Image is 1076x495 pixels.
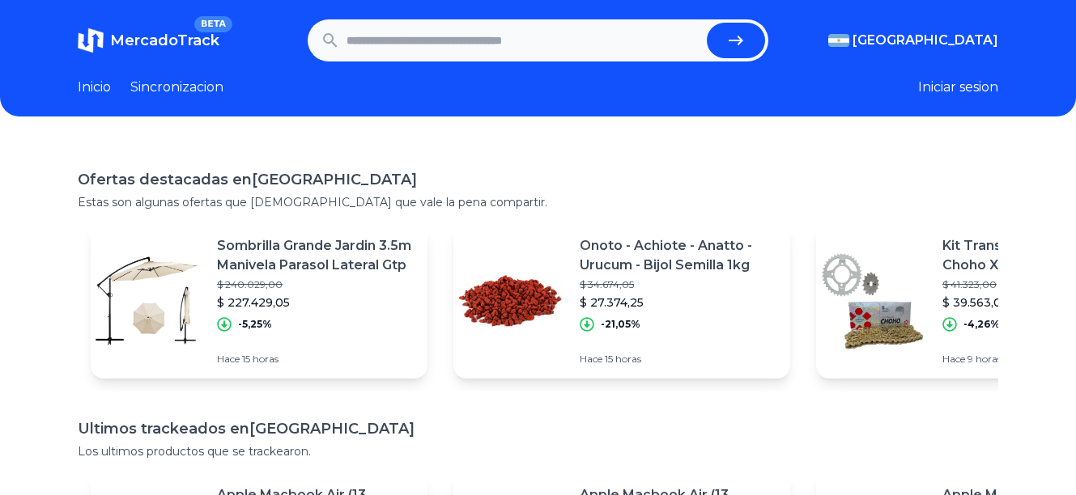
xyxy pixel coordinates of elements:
[828,31,998,50] button: [GEOGRAPHIC_DATA]
[580,294,777,311] p: $ 27.374,25
[78,78,111,97] a: Inicio
[78,443,998,459] p: Los ultimos productos que se trackearon.
[217,353,415,366] p: Hace 15 horas
[194,16,232,32] span: BETA
[78,168,998,191] h1: Ofertas destacadas en [GEOGRAPHIC_DATA]
[217,294,415,311] p: $ 227.429,05
[580,236,777,275] p: Onoto - Achiote - Anatto - Urucum - Bijol Semilla 1kg
[91,223,427,379] a: Featured imageSombrilla Grande Jardin 3.5m Manivela Parasol Lateral Gtp$ 240.029,00$ 227.429,05-5...
[580,353,777,366] p: Hace 15 horas
[91,244,204,357] img: Featured image
[110,32,219,49] span: MercadoTrack
[853,31,998,50] span: [GEOGRAPHIC_DATA]
[816,244,929,357] img: Featured image
[828,34,849,47] img: Argentina
[78,27,104,53] img: MercadoTrack
[918,78,998,97] button: Iniciar sesion
[217,236,415,275] p: Sombrilla Grande Jardin 3.5m Manivela Parasol Lateral Gtp
[78,194,998,210] p: Estas son algunas ofertas que [DEMOGRAPHIC_DATA] que vale la pena compartir.
[453,244,567,357] img: Featured image
[78,417,998,440] h1: Ultimos trackeados en [GEOGRAPHIC_DATA]
[217,278,415,291] p: $ 240.029,00
[78,27,219,53] a: MercadoTrackBETA
[963,318,1000,331] p: -4,26%
[238,318,272,331] p: -5,25%
[601,318,640,331] p: -21,05%
[580,278,777,291] p: $ 34.674,05
[453,223,790,379] a: Featured imageOnoto - Achiote - Anatto - Urucum - Bijol Semilla 1kg$ 34.674,05$ 27.374,25-21,05%H...
[130,78,223,97] a: Sincronizacion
